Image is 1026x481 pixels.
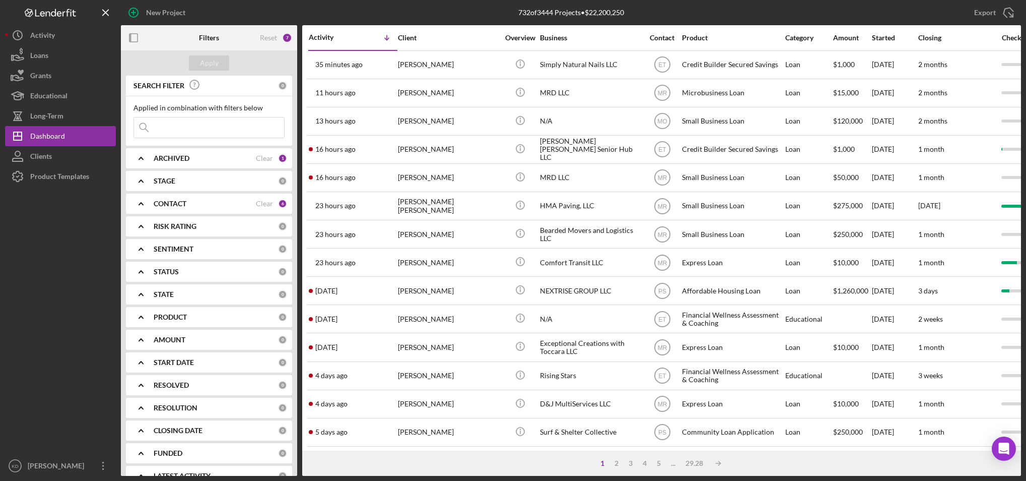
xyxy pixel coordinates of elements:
div: $120,000 [833,108,871,135]
time: 1 month [918,428,944,436]
div: Loan [785,51,832,78]
div: 6 [278,199,287,208]
div: 29.28 [680,459,708,467]
time: 2 months [918,60,947,69]
div: [PERSON_NAME] [398,306,499,332]
div: Financial Wellness Assessment & Coaching [682,363,783,389]
div: [DATE] [872,221,917,248]
div: 0 [278,471,287,480]
time: 1 month [918,258,944,267]
button: Grants [5,66,116,86]
time: 2025-08-26 01:03 [315,117,356,125]
div: Reset [260,34,277,42]
time: 3 weeks [918,371,943,380]
div: Loan [785,334,832,360]
div: 0 [278,426,287,435]
b: Filters [199,34,219,42]
div: [DATE] [872,51,917,78]
b: START DATE [154,358,194,367]
div: 0 [278,176,287,186]
div: Small Business Loan [682,193,783,219]
div: taurus Lenoir [398,447,499,474]
div: NEXTRISE GROUP LLC [540,277,641,304]
div: Long-Term [30,106,63,129]
div: Open Intercom Messenger [992,437,1016,461]
div: 3 [624,459,638,467]
b: FUNDED [154,449,182,457]
time: 2025-08-25 03:47 [315,287,337,295]
button: Export [964,3,1021,23]
time: 2025-08-26 13:47 [315,61,363,69]
div: 2 [609,459,624,467]
div: [DATE] [872,193,917,219]
b: SEARCH FILTER [133,82,184,90]
div: Loan [785,164,832,191]
div: 0 [278,313,287,322]
div: Surf & Shelter Collective [540,419,641,446]
div: $1,260,000 [833,277,871,304]
time: 2 weeks [918,315,943,323]
text: MR [657,344,667,351]
div: $275,000 [833,193,871,219]
button: Educational [5,86,116,106]
time: 2025-08-22 17:28 [315,372,348,380]
button: Clients [5,146,116,166]
div: $250,000 [833,419,871,446]
text: PS [658,287,666,294]
div: HMA Paving, LLC [540,193,641,219]
a: Dashboard [5,126,116,146]
button: Activity [5,25,116,45]
div: 5 [652,459,666,467]
div: Small Business Loan [682,164,783,191]
div: [PERSON_NAME] [398,136,499,163]
div: Simply Natural Nails LLC [540,51,641,78]
time: 2 months [918,116,947,125]
div: [DATE] [872,80,917,106]
text: MO [657,118,667,125]
time: 1 month [918,173,944,182]
div: [PERSON_NAME] [PERSON_NAME] Senior Hub LLC [540,136,641,163]
div: D&J MultiServices LLC [540,391,641,417]
time: 1 month [918,343,944,351]
div: Rising Stars [540,363,641,389]
b: CLOSING DATE [154,427,202,435]
div: Loans [30,45,48,68]
div: [PERSON_NAME] [398,391,499,417]
div: $10,000 [833,334,871,360]
div: Overview [501,34,539,42]
text: ET [658,62,666,69]
b: STATE [154,290,174,298]
div: Educational [785,447,832,474]
div: [PERSON_NAME] [398,51,499,78]
div: $15,000 [833,80,871,106]
div: 0 [278,81,287,90]
text: MR [657,259,667,266]
div: Business [540,34,641,42]
div: $50,000 [833,164,871,191]
b: STATUS [154,268,179,276]
div: Capital G Ent [540,447,641,474]
div: [DATE] [872,164,917,191]
time: 2025-08-25 14:31 [315,259,356,267]
time: 2025-08-25 14:57 [315,202,356,210]
div: Loan [785,277,832,304]
time: 2025-08-22 01:13 [315,428,348,436]
div: Financial Wellness Assessment & Coaching [682,447,783,474]
div: [PERSON_NAME] [398,363,499,389]
div: Closing [918,34,994,42]
div: MRD LLC [540,164,641,191]
div: Dashboard [30,126,65,149]
button: Long-Term [5,106,116,126]
div: Loan [785,221,832,248]
text: PS [658,429,666,436]
div: 0 [278,449,287,458]
div: 0 [278,290,287,299]
b: PRODUCT [154,313,187,321]
text: ET [658,146,666,153]
button: Apply [189,55,229,71]
b: SENTIMENT [154,245,193,253]
time: 1 month [918,145,944,153]
time: 2025-08-22 13:18 [315,400,348,408]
